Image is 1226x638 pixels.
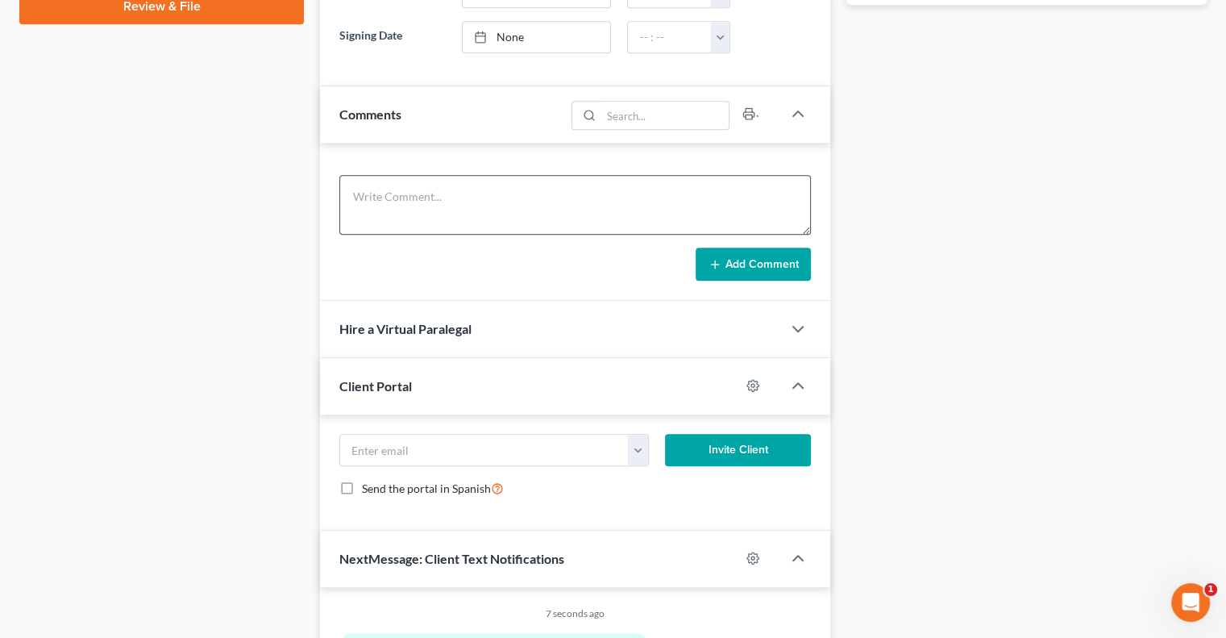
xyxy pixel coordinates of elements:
span: Comments [339,106,401,122]
span: Client Portal [339,378,412,394]
input: -- : -- [628,22,712,52]
label: Signing Date [331,21,453,53]
button: Add Comment [696,248,811,281]
input: Search... [601,102,729,129]
a: None [463,22,611,52]
div: 7 seconds ago [339,607,811,620]
button: Invite Client [665,434,812,466]
span: 1 [1204,583,1217,596]
span: NextMessage: Client Text Notifications [339,551,564,566]
iframe: Intercom live chat [1171,583,1210,622]
input: Enter email [340,435,629,465]
span: Hire a Virtual Paralegal [339,321,472,336]
span: Send the portal in Spanish [362,482,491,495]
